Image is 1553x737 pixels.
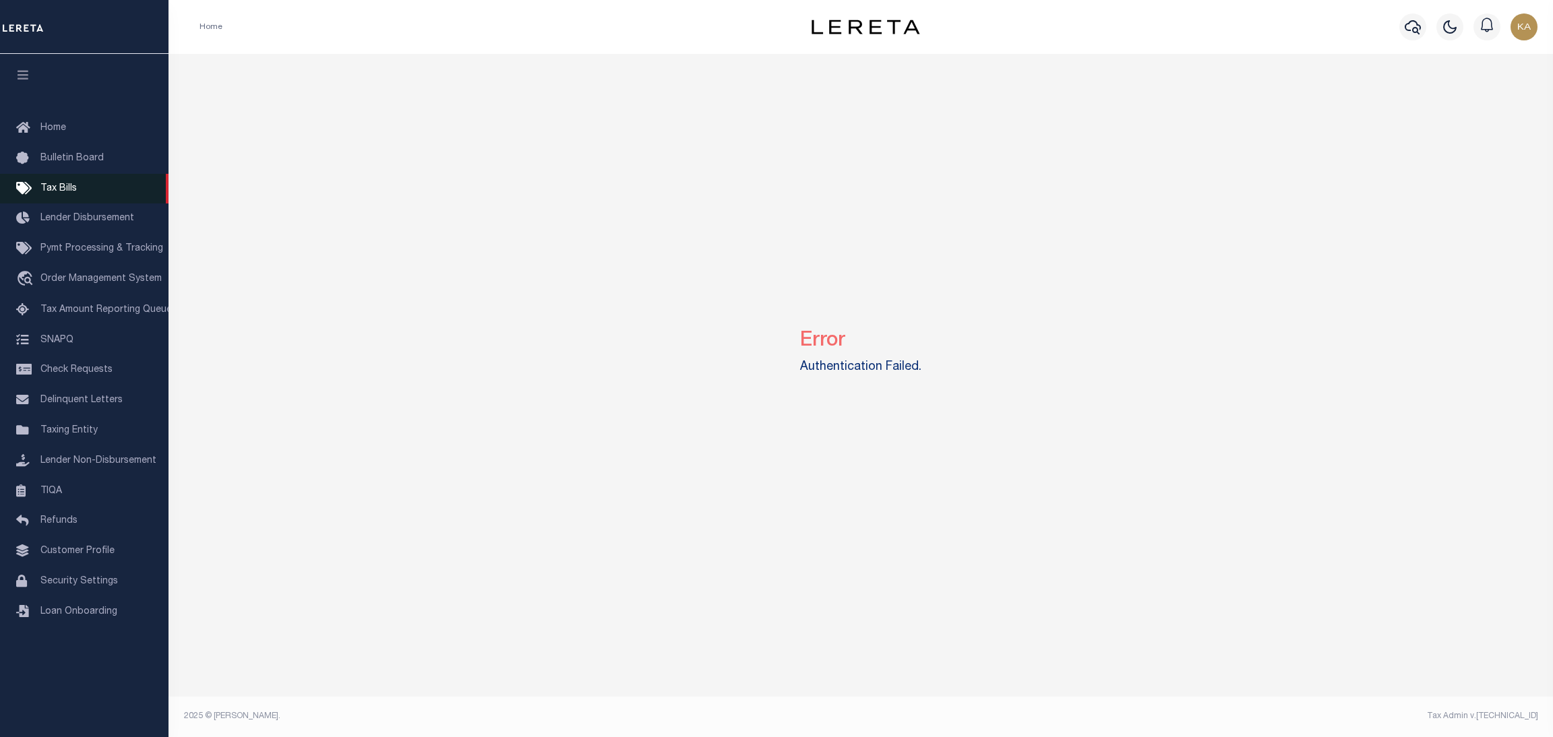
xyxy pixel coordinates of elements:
span: Home [40,123,66,133]
span: Bulletin Board [40,154,104,163]
span: Refunds [40,516,78,525]
span: Check Requests [40,365,113,375]
span: Pymt Processing & Tracking [40,244,163,253]
i: travel_explore [16,271,38,288]
span: Order Management System [40,274,162,284]
span: Lender Disbursement [40,214,134,223]
span: Lender Non-Disbursement [40,456,156,466]
li: Home [200,21,222,33]
span: Customer Profile [40,546,115,556]
span: TIQA [40,486,62,495]
div: 2025 © [PERSON_NAME]. [174,710,861,722]
span: Taxing Entity [40,426,98,435]
span: Tax Amount Reporting Queue [40,305,172,315]
img: svg+xml;base64,PHN2ZyB4bWxucz0iaHR0cDovL3d3dy53My5vcmcvMjAwMC9zdmciIHBvaW50ZXItZXZlbnRzPSJub25lIi... [1511,13,1537,40]
span: Tax Bills [40,184,77,193]
h2: Error [800,319,921,353]
span: Security Settings [40,577,118,586]
label: Authentication Failed. [800,358,921,377]
div: Tax Admin v.[TECHNICAL_ID] [871,710,1538,722]
span: SNAPQ [40,335,73,344]
img: logo-dark.svg [812,20,919,34]
span: Loan Onboarding [40,607,117,616]
span: Delinquent Letters [40,395,123,405]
